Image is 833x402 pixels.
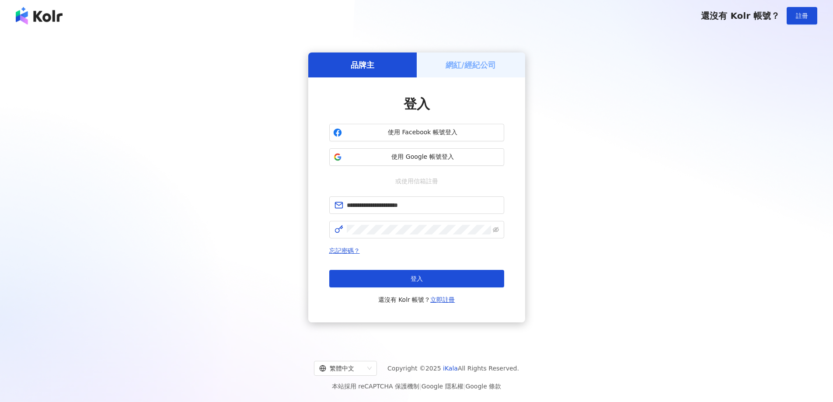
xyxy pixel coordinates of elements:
[329,124,504,141] button: 使用 Facebook 帳號登入
[464,383,466,390] span: |
[345,128,500,137] span: 使用 Facebook 帳號登入
[419,383,422,390] span: |
[787,7,817,24] button: 註冊
[465,383,501,390] a: Google 條款
[16,7,63,24] img: logo
[351,59,374,70] h5: 品牌主
[422,383,464,390] a: Google 隱私權
[387,363,519,374] span: Copyright © 2025 All Rights Reserved.
[446,59,496,70] h5: 網紅/經紀公司
[411,275,423,282] span: 登入
[329,247,360,254] a: 忘記密碼？
[329,270,504,287] button: 登入
[404,96,430,112] span: 登入
[345,153,500,161] span: 使用 Google 帳號登入
[319,361,364,375] div: 繁體中文
[389,176,444,186] span: 或使用信箱註冊
[430,296,455,303] a: 立即註冊
[378,294,455,305] span: 還沒有 Kolr 帳號？
[332,381,501,392] span: 本站採用 reCAPTCHA 保護機制
[796,12,808,19] span: 註冊
[493,227,499,233] span: eye-invisible
[701,10,780,21] span: 還沒有 Kolr 帳號？
[329,148,504,166] button: 使用 Google 帳號登入
[443,365,458,372] a: iKala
